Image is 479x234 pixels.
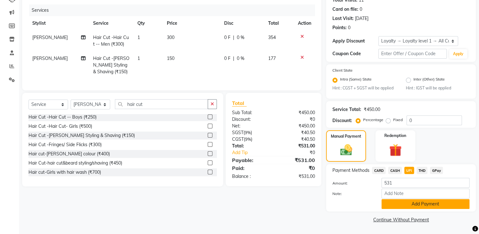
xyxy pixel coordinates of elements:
[274,164,320,172] div: ₹0
[245,137,251,142] span: 9%
[274,129,320,136] div: ₹40.50
[245,130,251,135] span: 9%
[224,34,230,41] span: 0 F
[28,151,110,157] div: Hair cut-[PERSON_NAME] colour (₹400)
[332,6,358,13] div: Card on file:
[430,167,443,174] span: GPay
[384,133,406,139] label: Redemption
[332,15,354,22] div: Last Visit:
[385,142,406,158] img: _gift.svg
[232,130,243,135] span: SGST
[227,109,274,116] div: Sub Total:
[332,24,347,31] div: Points:
[337,143,356,157] img: _cash.svg
[381,199,470,209] button: Add Payment
[294,16,315,30] th: Action
[388,167,402,174] span: CASH
[28,123,92,130] div: Hair Cut -Hair Cut- Girls (₹500)
[274,116,320,123] div: ₹0
[274,143,320,149] div: ₹531.00
[32,55,68,61] span: [PERSON_NAME]
[227,173,274,180] div: Balance :
[331,133,361,139] label: Manual Payment
[327,217,475,223] a: Continue Without Payment
[332,167,369,174] span: Payment Methods
[224,55,230,62] span: 0 F
[274,123,320,129] div: ₹450.00
[406,85,470,91] small: Hint : IGST will be applied
[348,24,350,31] div: 0
[332,68,353,73] label: Client State
[29,4,320,16] div: Services
[28,141,102,148] div: Hair Cut -Fringes/ Side Flicks (₹300)
[28,169,101,176] div: Hair cut-Girls with hair wash (₹700)
[274,173,320,180] div: ₹531.00
[220,16,264,30] th: Disc
[381,178,470,188] input: Amount
[93,55,129,75] span: Hair Cut -[PERSON_NAME] Styling & Shaving (₹150)
[227,116,274,123] div: Discount:
[364,106,380,113] div: ₹450.00
[28,132,135,139] div: Hair Cut -[PERSON_NAME] Styling & Shaving (₹150)
[332,106,361,113] div: Service Total:
[281,149,320,156] div: ₹0
[227,123,274,129] div: Net:
[264,16,294,30] th: Total
[274,156,320,164] div: ₹531.00
[378,49,447,59] input: Enter Offer / Coupon Code
[227,149,281,156] a: Add Tip
[227,164,274,172] div: Paid:
[237,55,244,62] span: 0 %
[404,167,414,174] span: UPI
[167,35,174,40] span: 300
[237,34,244,41] span: 0 %
[115,99,208,109] input: Search or Scan
[137,35,140,40] span: 1
[93,35,129,47] span: Hair Cut -Hair Cut -- Men (₹300)
[332,38,378,44] div: Apply Discount
[227,136,274,143] div: ( )
[328,180,376,186] label: Amount:
[332,85,396,91] small: Hint : CGST + SGST will be applied
[233,55,234,62] span: |
[163,16,220,30] th: Price
[232,100,247,107] span: Total
[233,34,234,41] span: |
[332,50,378,57] div: Coupon Code
[227,156,274,164] div: Payable:
[355,15,369,22] div: [DATE]
[134,16,163,30] th: Qty
[363,117,383,123] label: Percentage
[28,16,89,30] th: Stylist
[268,55,276,61] span: 177
[32,35,68,40] span: [PERSON_NAME]
[89,16,134,30] th: Service
[372,167,386,174] span: CARD
[340,76,372,84] label: Intra (Same) State
[332,117,352,124] div: Discount:
[360,6,362,13] div: 0
[274,136,320,143] div: ₹40.50
[28,160,122,166] div: Hair Cut-hair cut&beard styling/shaving (₹450)
[227,143,274,149] div: Total:
[167,55,174,61] span: 150
[393,117,403,123] label: Fixed
[274,109,320,116] div: ₹450.00
[449,49,467,59] button: Apply
[227,129,274,136] div: ( )
[137,55,140,61] span: 1
[381,189,470,198] input: Add Note
[417,167,428,174] span: THD
[328,191,376,197] label: Note:
[413,76,445,84] label: Inter (Other) State
[232,136,244,142] span: CGST
[28,114,97,120] div: Hair Cut -Hair Cut -- Boys (₹250)
[268,35,276,40] span: 354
